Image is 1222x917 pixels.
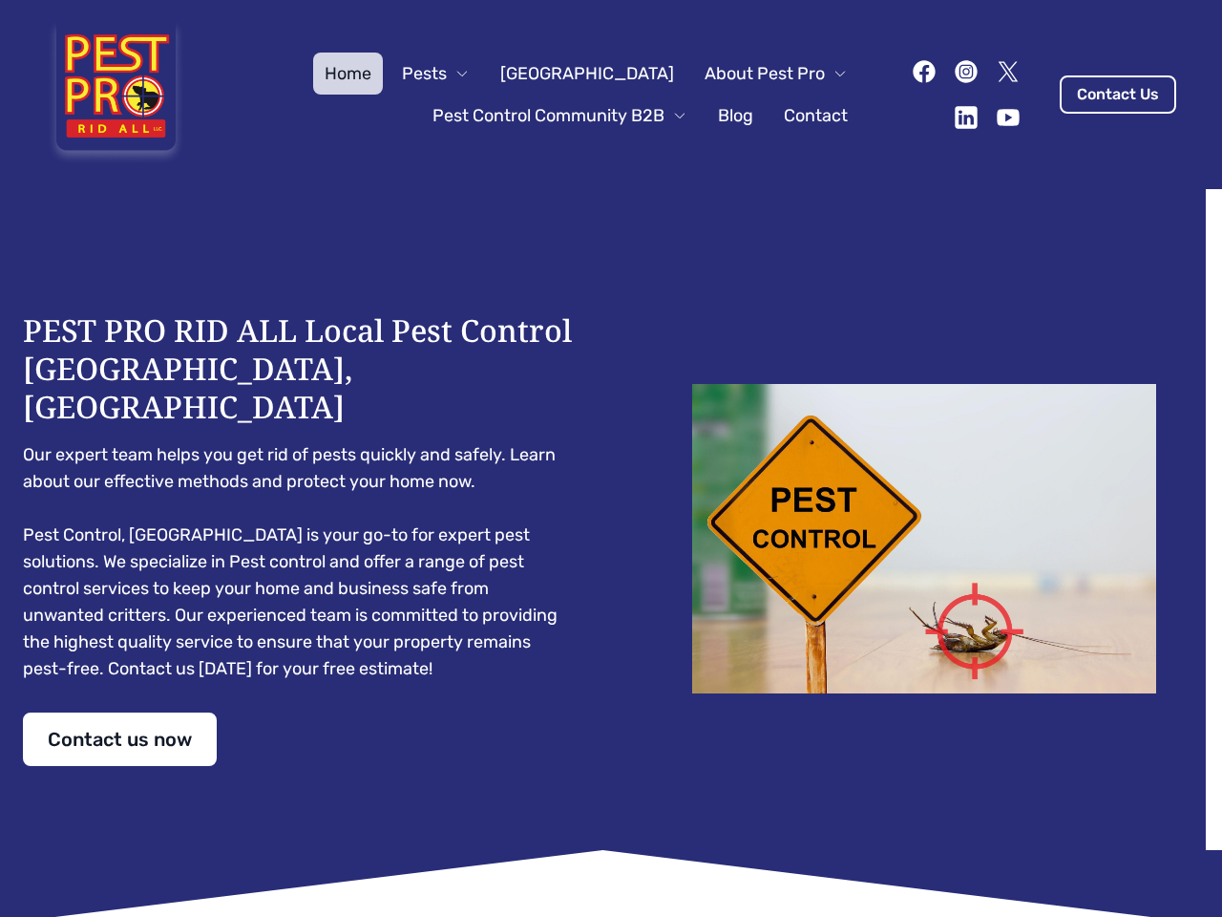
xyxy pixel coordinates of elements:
pre: Our expert team helps you get rid of pests quickly and safely. Learn about our effective methods ... [23,441,573,682]
img: Pest Pro Rid All [46,23,186,166]
a: Contact us now [23,713,217,766]
h1: PEST PRO RID ALL Local Pest Control [GEOGRAPHIC_DATA], [GEOGRAPHIC_DATA] [23,311,573,426]
span: Pests [402,60,447,87]
button: Pests [390,53,481,95]
a: Blog [706,95,765,137]
span: Pest Control Community B2B [432,102,664,129]
button: Pest Control Community B2B [421,95,699,137]
a: Contact Us [1060,75,1176,114]
a: Home [313,53,383,95]
span: About Pest Pro [705,60,825,87]
a: [GEOGRAPHIC_DATA] [489,53,685,95]
img: Dead cockroach on floor with caution sign pest control [649,384,1199,693]
button: About Pest Pro [693,53,859,95]
a: Contact [772,95,859,137]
